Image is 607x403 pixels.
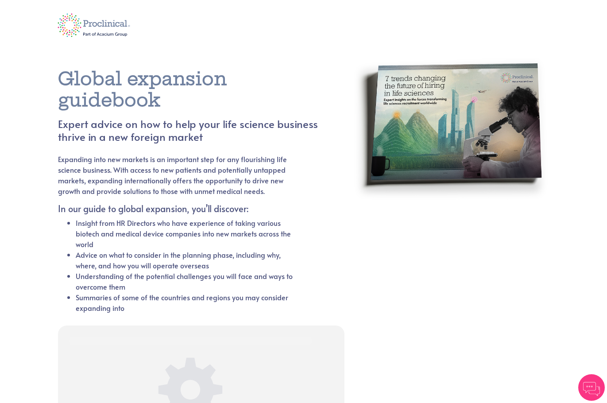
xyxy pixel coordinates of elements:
img: Chatbot [578,374,605,401]
img: book cover [352,45,549,304]
li: Understanding of the potential challenges you will face and ways to overcome them [76,271,297,292]
img: logo [51,8,137,43]
h4: Expert advice on how to help your life science business thrive in a new foreign market [58,118,318,143]
li: Insight from HR Directors who have experience of taking various biotech and medical device compan... [76,217,297,249]
h1: Global expansion guidebook [58,68,318,111]
li: Advice on what to consider in the planning phase, including why, where, and how you will operate ... [76,249,297,271]
h5: In our guide to global expansion, you’ll discover: [58,203,297,214]
li: Summaries of some of the countries and regions you may consider expanding into [76,292,297,313]
p: Expanding into new markets is an important step for any flourishing life science business. With a... [58,154,297,196]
